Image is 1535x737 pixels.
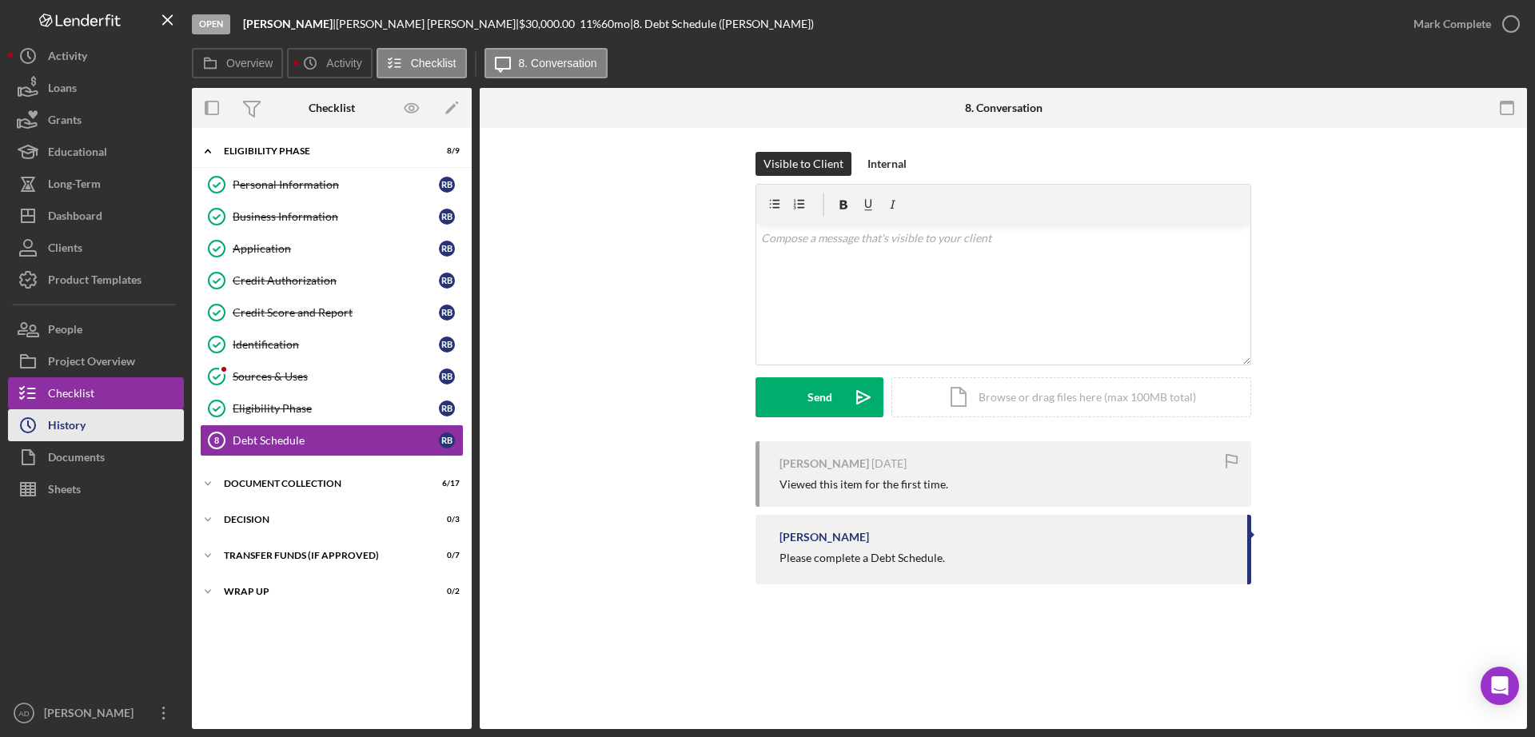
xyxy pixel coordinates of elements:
div: Business Information [233,210,439,223]
div: Eligibility Phase [233,402,439,415]
label: Activity [326,57,361,70]
button: History [8,409,184,441]
div: Document Collection [224,479,420,488]
div: 8 / 9 [431,146,460,156]
div: Open [192,14,230,34]
button: Checklist [8,377,184,409]
div: Visible to Client [764,152,843,176]
a: IdentificationRB [200,329,464,361]
div: 8. Conversation [965,102,1043,114]
div: Mark Complete [1413,8,1491,40]
label: Checklist [411,57,457,70]
div: Please complete a Debt Schedule. [779,552,945,564]
a: Credit Score and ReportRB [200,297,464,329]
div: [PERSON_NAME] [779,531,869,544]
button: Loans [8,72,184,104]
div: Clients [48,232,82,268]
div: Checklist [309,102,355,114]
button: Dashboard [8,200,184,232]
div: [PERSON_NAME] [779,457,869,470]
div: Decision [224,515,420,524]
div: R B [439,368,455,384]
button: Product Templates [8,264,184,296]
div: Debt Schedule [233,434,439,447]
div: Wrap Up [224,587,420,596]
button: Mark Complete [1397,8,1527,40]
button: Internal [859,152,915,176]
div: Application [233,242,439,255]
div: 6 / 17 [431,479,460,488]
a: Credit AuthorizationRB [200,265,464,297]
div: Send [807,377,832,417]
label: Overview [226,57,273,70]
button: Visible to Client [756,152,851,176]
div: $30,000.00 [519,18,580,30]
div: Checklist [48,377,94,413]
label: 8. Conversation [519,57,597,70]
div: Transfer Funds (If Approved) [224,551,420,560]
button: Send [756,377,883,417]
button: Grants [8,104,184,136]
button: Sheets [8,473,184,505]
button: Long-Term [8,168,184,200]
div: Product Templates [48,264,142,300]
a: Business InformationRB [200,201,464,233]
div: Viewed this item for the first time. [779,478,948,491]
time: 2025-08-14 23:25 [871,457,907,470]
div: Sheets [48,473,81,509]
button: AD[PERSON_NAME] [8,697,184,729]
a: ApplicationRB [200,233,464,265]
div: R B [439,400,455,416]
tspan: 8 [214,436,219,445]
button: Activity [8,40,184,72]
div: People [48,313,82,349]
div: 11 % [580,18,601,30]
div: R B [439,273,455,289]
b: [PERSON_NAME] [243,17,333,30]
button: Checklist [377,48,467,78]
div: Long-Term [48,168,101,204]
button: Documents [8,441,184,473]
button: Project Overview [8,345,184,377]
div: 0 / 3 [431,515,460,524]
div: Dashboard [48,200,102,236]
div: [PERSON_NAME] [40,697,144,733]
button: People [8,313,184,345]
div: [PERSON_NAME] [PERSON_NAME] | [336,18,519,30]
div: R B [439,209,455,225]
div: Grants [48,104,82,140]
div: R B [439,337,455,353]
button: Educational [8,136,184,168]
div: Documents [48,441,105,477]
div: Open Intercom Messenger [1481,667,1519,705]
button: Clients [8,232,184,264]
div: | [243,18,336,30]
a: Eligibility PhaseRB [200,392,464,424]
div: Internal [867,152,907,176]
text: AD [18,709,29,718]
button: Activity [287,48,372,78]
div: Loans [48,72,77,108]
div: Personal Information [233,178,439,191]
a: 8Debt ScheduleRB [200,424,464,456]
div: 0 / 7 [431,551,460,560]
div: History [48,409,86,445]
div: R B [439,241,455,257]
div: Educational [48,136,107,172]
div: Credit Score and Report [233,306,439,319]
div: 0 / 2 [431,587,460,596]
div: 60 mo [601,18,630,30]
